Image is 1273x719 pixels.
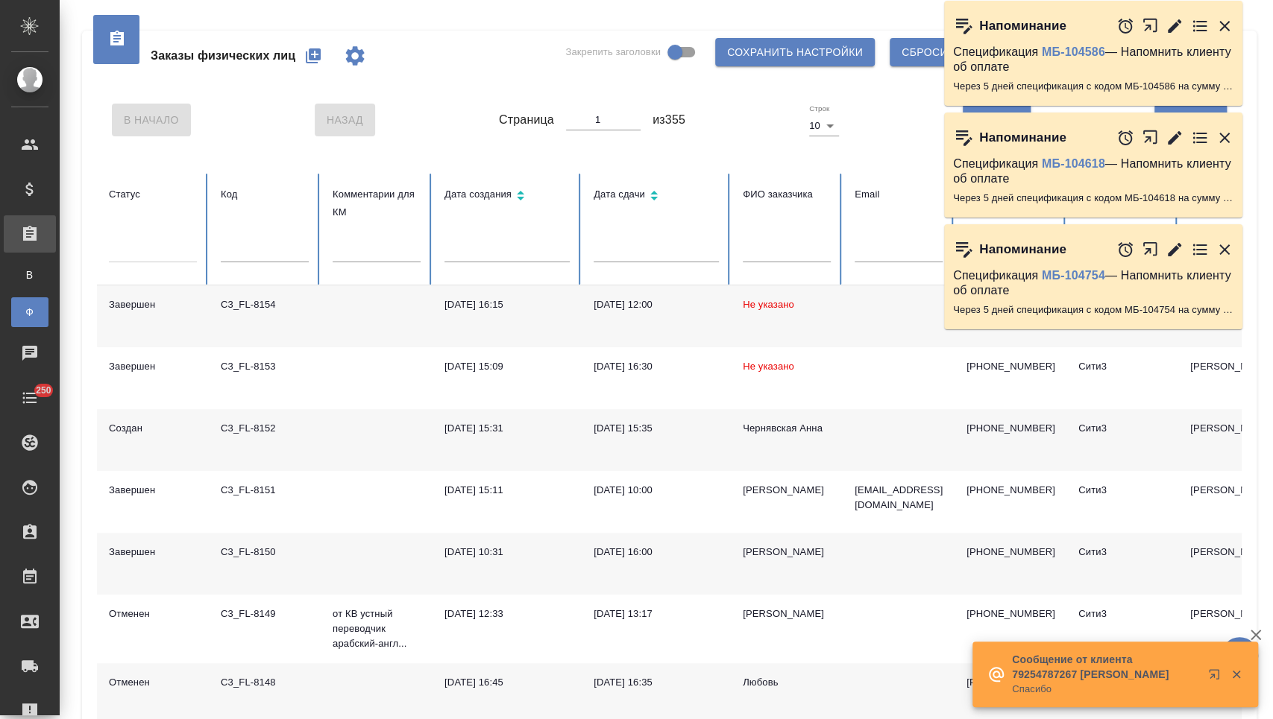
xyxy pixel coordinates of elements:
[1199,659,1235,695] button: Открыть в новой вкладке
[953,156,1233,186] p: Спецификация — Напомнить клиенту об оплате
[715,38,875,66] button: Сохранить настройки
[1042,269,1105,282] a: МБ-104754
[444,675,570,690] div: [DATE] 16:45
[743,186,831,203] div: ФИО заказчика
[109,545,197,560] div: Завершен
[109,186,197,203] div: Статус
[966,675,1054,690] p: [PHONE_NUMBER]
[565,45,661,60] span: Закрепить заголовки
[221,675,309,690] div: C3_FL-8148
[1191,17,1209,35] button: Перейти в todo
[1012,652,1198,682] p: Сообщение от клиента 79254787267 [PERSON_NAME]
[743,675,831,690] div: Любовь
[221,297,309,312] div: C3_FL-8154
[953,303,1233,317] p: Через 5 дней спецификация с кодом МБ-104754 на сумму 3509.78 RUB будет просрочена
[1191,241,1209,259] button: Перейти в todo
[979,130,1066,145] p: Напоминание
[295,38,331,74] button: Создать
[966,421,1054,436] p: [PHONE_NUMBER]
[221,359,309,374] div: C3_FL-8153
[966,359,1054,374] p: [PHONE_NUMBER]
[743,483,831,498] div: [PERSON_NAME]
[221,545,309,560] div: C3_FL-8150
[966,606,1054,621] p: [PHONE_NUMBER]
[444,606,570,621] div: [DATE] 12:33
[444,297,570,312] div: [DATE] 16:15
[1078,545,1166,560] div: Сити3
[221,186,309,203] div: Код
[743,606,831,621] div: [PERSON_NAME]
[1216,17,1233,35] button: Закрыть
[653,111,685,129] span: из 355
[1166,17,1184,35] button: Редактировать
[1116,241,1134,259] button: Отложить
[743,299,794,310] span: Не указано
[979,19,1066,34] p: Напоминание
[743,545,831,560] div: [PERSON_NAME]
[1221,668,1251,681] button: Закрыть
[1142,121,1159,153] button: Открыть в новой вкладке
[109,675,197,690] div: Отменен
[1078,359,1166,374] div: Сити3
[109,483,197,498] div: Завершен
[902,43,1057,62] span: Сбросить все настройки
[594,675,719,690] div: [DATE] 16:35
[1042,157,1105,170] a: МБ-104618
[594,421,719,436] div: [DATE] 15:35
[444,545,570,560] div: [DATE] 10:31
[109,421,197,436] div: Создан
[19,305,41,320] span: Ф
[1012,682,1198,697] p: Спасибо
[594,606,719,621] div: [DATE] 13:17
[333,606,421,651] p: от КВ устный переводчик арабский-англ...
[333,186,421,221] div: Комментарии для КМ
[11,297,48,327] a: Ф
[1221,637,1258,674] button: 🙏
[953,45,1233,75] p: Спецификация — Напомнить клиенту об оплате
[1216,241,1233,259] button: Закрыть
[727,43,863,62] span: Сохранить настройки
[855,483,943,513] p: [EMAIL_ADDRESS][DOMAIN_NAME]
[855,186,943,203] div: Email
[594,545,719,560] div: [DATE] 16:00
[743,421,831,436] div: Чернявская Анна
[1166,129,1184,147] button: Редактировать
[1078,606,1166,621] div: Сити3
[1078,421,1166,436] div: Сити3
[444,483,570,498] div: [DATE] 15:11
[109,297,197,312] div: Завершен
[4,379,56,416] a: 250
[444,359,570,374] div: [DATE] 15:09
[953,191,1233,206] p: Через 5 дней спецификация с кодом МБ-104618 на сумму 22538.71 RUB будет просрочена
[809,105,829,113] label: Строк
[594,359,719,374] div: [DATE] 16:30
[221,606,309,621] div: C3_FL-8149
[979,242,1066,257] p: Напоминание
[1191,129,1209,147] button: Перейти в todo
[444,186,570,207] div: Сортировка
[1042,45,1105,58] a: МБ-104586
[1142,233,1159,265] button: Открыть в новой вкладке
[1142,10,1159,42] button: Открыть в новой вкладке
[966,483,1054,498] p: [PHONE_NUMBER]
[499,111,554,129] span: Страница
[1166,241,1184,259] button: Редактировать
[594,186,719,207] div: Сортировка
[444,421,570,436] div: [DATE] 15:31
[1078,483,1166,498] div: Сити3
[27,383,60,398] span: 250
[221,421,309,436] div: C3_FL-8152
[953,79,1233,94] p: Через 5 дней спецификация с кодом МБ-104586 на сумму 8627.28 RUB будет просрочена
[1116,129,1134,147] button: Отложить
[1116,17,1134,35] button: Отложить
[1216,129,1233,147] button: Закрыть
[890,38,1069,66] button: Сбросить все настройки
[809,115,839,136] div: 10
[109,359,197,374] div: Завершен
[743,361,794,372] span: Не указано
[953,268,1233,298] p: Спецификация — Напомнить клиенту об оплате
[109,606,197,621] div: Отменен
[594,483,719,498] div: [DATE] 10:00
[966,545,1054,560] p: [PHONE_NUMBER]
[19,267,41,282] span: В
